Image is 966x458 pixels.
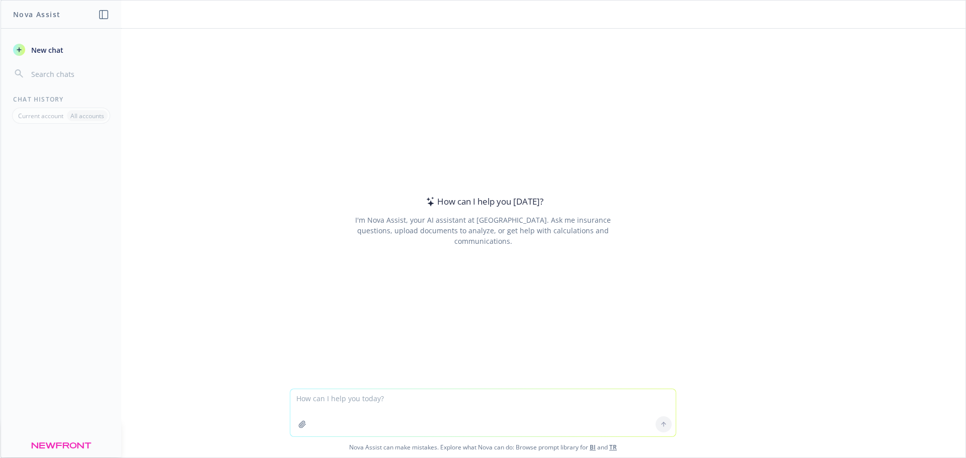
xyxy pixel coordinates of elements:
div: How can I help you [DATE]? [423,195,543,208]
input: Search chats [29,67,109,81]
button: New chat [9,41,113,59]
span: New chat [29,45,63,55]
div: Chat History [1,95,121,104]
h1: Nova Assist [13,9,60,20]
div: I'm Nova Assist, your AI assistant at [GEOGRAPHIC_DATA]. Ask me insurance questions, upload docum... [341,215,624,246]
p: Current account [18,112,63,120]
span: Nova Assist can make mistakes. Explore what Nova can do: Browse prompt library for and [5,437,961,457]
p: All accounts [70,112,104,120]
a: TR [609,443,617,451]
a: BI [590,443,596,451]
